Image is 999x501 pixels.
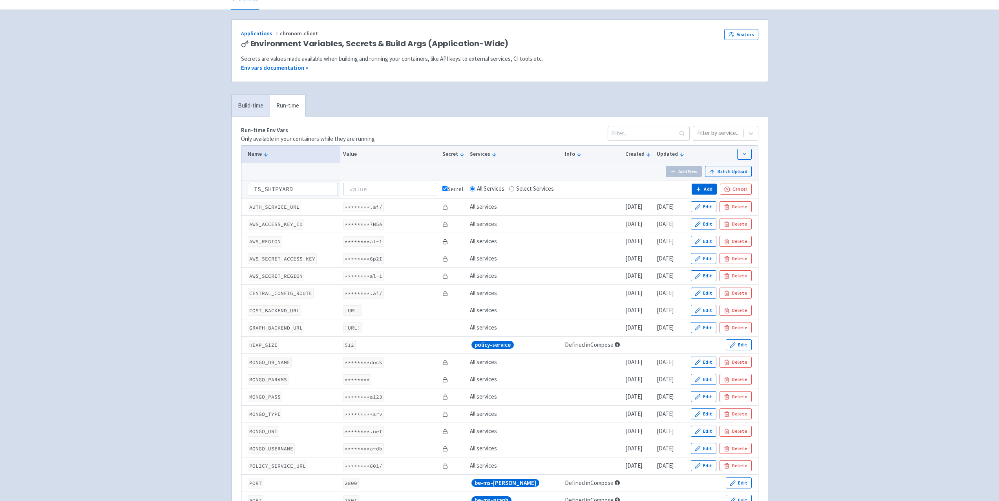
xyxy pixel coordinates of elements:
button: Delete [720,201,751,212]
button: Edit [691,236,717,247]
p: Only available in your containers while they are running [241,135,375,144]
td: All services [468,215,562,233]
time: [DATE] [625,427,642,435]
code: 2800 [343,478,359,488]
time: [DATE] [625,375,642,383]
button: Edit [691,270,717,281]
button: Edit [691,253,717,264]
td: All services [468,233,562,250]
input: value [343,183,437,195]
code: MONGO_DB_NAME [248,357,292,368]
button: Edit [691,201,717,212]
button: Delete [720,426,751,437]
time: [DATE] [625,324,642,331]
td: All services [468,423,562,440]
button: Edit [691,408,717,419]
button: Edit [691,374,717,385]
span: Environment Variables, Secrets & Build Args (Application-Wide) [250,39,509,48]
button: Edit [691,460,717,471]
td: All services [468,319,562,336]
code: [URL] [343,322,362,333]
button: Secret [442,150,465,158]
code: COST_BACKEND_URL [248,305,301,316]
time: [DATE] [657,324,674,331]
button: Delete [720,253,751,264]
time: [DATE] [657,272,674,279]
a: Build-time [232,95,270,117]
code: GRAPH_BACKEND_URL [248,322,304,333]
code: HEAP_SIZE [248,340,279,350]
button: Edit [691,322,717,333]
button: Delete [720,443,751,454]
td: All services [468,267,562,284]
button: Edit [691,391,717,402]
span: policy-service [475,341,511,349]
label: Select Services [516,184,554,193]
button: Add New [666,166,702,177]
button: Edit [691,288,717,299]
code: AWS_ACCESS_KEY_ID [248,219,304,230]
time: [DATE] [657,445,674,452]
button: Delete [720,322,751,333]
span: chronom-client [280,30,319,37]
time: [DATE] [625,393,642,400]
time: [DATE] [657,358,674,366]
time: [DATE] [657,462,674,469]
button: Delete [720,357,751,368]
time: [DATE] [625,220,642,228]
button: Edit [726,339,752,350]
button: Created [625,150,652,158]
input: Filter... [608,126,690,141]
time: [DATE] [625,358,642,366]
code: POLICY_SERVICE_URL [248,461,307,471]
code: AWS_REGION [248,236,282,247]
td: All services [468,302,562,319]
time: [DATE] [625,255,642,262]
code: MONGO_PARAMS [248,374,289,385]
code: MONGO_URI [248,426,279,437]
time: [DATE] [625,445,642,452]
a: Env vars documentation » [241,64,308,71]
div: Secret [442,185,465,194]
button: Batch Upload [705,166,752,177]
button: Delete [720,460,751,471]
td: All services [468,284,562,302]
time: [DATE] [625,203,642,210]
time: [DATE] [625,306,642,314]
div: Secrets are values made available when building and running your containers, like API keys to ext... [241,55,758,64]
time: [DATE] [657,255,674,262]
time: [DATE] [657,306,674,314]
label: All Services [477,184,504,193]
td: All services [468,250,562,267]
button: Cancel [720,184,751,195]
button: Delete [720,236,751,247]
td: All services [468,371,562,388]
td: All services [468,198,562,215]
button: Delete [720,305,751,316]
code: CENTRAL_CONFIG_ROUTE [248,288,314,299]
button: Delete [720,270,751,281]
button: Delete [720,219,751,230]
td: All services [468,353,562,371]
button: Delete [720,391,751,402]
button: Edit [691,305,717,316]
button: Delete [720,374,751,385]
time: [DATE] [625,272,642,279]
a: Defined in Compose [565,341,614,348]
button: Services [470,150,560,158]
time: [DATE] [657,410,674,417]
time: [DATE] [657,375,674,383]
button: Edit [691,357,717,368]
span: be-ms-[PERSON_NAME] [475,479,536,487]
code: 512 [343,340,356,350]
a: Applications [241,30,280,37]
button: Edit [691,443,717,454]
code: MONGO_TYPE [248,409,282,419]
a: Visitors [724,29,758,40]
button: Add [692,184,717,195]
button: Edit [691,426,717,437]
time: [DATE] [625,462,642,469]
button: Delete [720,288,751,299]
button: Updated [657,150,685,158]
code: AWS_SECRET_REGION [248,271,304,281]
